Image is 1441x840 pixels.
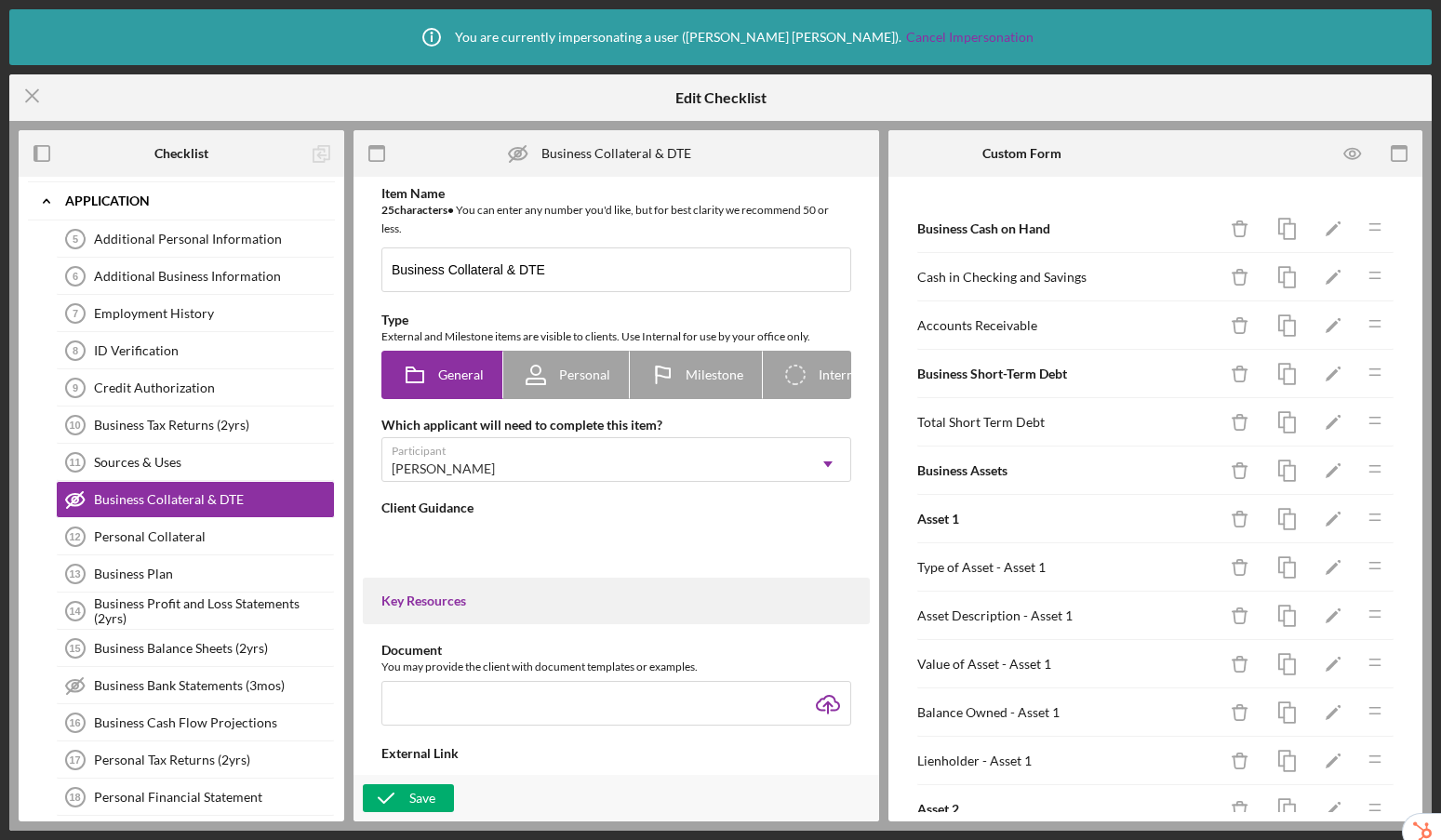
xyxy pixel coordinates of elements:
[94,492,334,507] div: Business Collateral & DTE
[69,717,80,728] tspan: 16
[56,481,335,518] a: Business Collateral & DTE
[56,295,335,332] a: 7Employment History
[819,367,864,382] span: Internal
[56,555,335,593] a: 13Business Plan
[69,606,81,617] tspan: 14
[94,306,334,321] div: Employment History
[94,418,334,433] div: Business Tax Returns (2yrs)
[917,705,1218,720] div: Balance Owned - Asset 1
[917,511,959,527] b: Asset 1
[381,500,851,515] div: Client Guidance
[56,741,335,779] a: 17Personal Tax Returns (2yrs)
[381,201,851,238] div: You can enter any number you'd like, but for best clarity we recommend 50 or less.
[381,313,851,327] div: Type
[73,382,78,393] tspan: 9
[917,318,1218,333] div: Accounts Receivable
[69,792,80,803] tspan: 18
[73,271,78,282] tspan: 6
[56,704,335,741] a: 16Business Cash Flow Projections
[69,457,80,468] tspan: 11
[69,754,80,766] tspan: 17
[982,146,1061,161] b: Custom Form
[917,462,1007,478] b: Business Assets
[381,418,851,433] div: Which applicant will need to complete this item?
[69,643,80,654] tspan: 15
[56,518,335,555] a: 12Personal Collateral
[94,529,334,544] div: Personal Collateral
[94,641,334,656] div: Business Balance Sheets (2yrs)
[917,560,1218,575] div: Type of Asset - Asset 1
[94,567,334,581] div: Business Plan
[94,715,334,730] div: Business Cash Flow Projections
[917,608,1218,623] div: Asset Description - Asset 1
[541,146,691,161] div: Business Collateral & DTE
[73,308,78,319] tspan: 7
[94,790,334,805] div: Personal Financial Statement
[906,30,1034,45] a: Cancel Impersonation
[917,753,1218,768] div: Lienholder - Asset 1
[409,784,435,812] div: Save
[94,269,334,284] div: Additional Business Information
[559,367,610,382] span: Personal
[56,444,335,481] a: 11Sources & Uses
[94,343,334,358] div: ID Verification
[56,407,335,444] a: 10Business Tax Returns (2yrs)
[56,332,335,369] a: 8ID Verification
[392,461,495,476] div: [PERSON_NAME]
[686,367,743,382] span: Milestone
[381,761,851,780] div: You may link to additional resources or videos on third party web sites.
[675,89,767,106] h5: Edit Checklist
[69,531,80,542] tspan: 12
[408,14,1034,60] div: You are currently impersonating a user ( [PERSON_NAME] [PERSON_NAME] ).
[381,327,851,346] div: External and Milestone items are visible to clients. Use Internal for use by your office only.
[56,258,335,295] a: 6Additional Business Information
[73,233,78,245] tspan: 5
[94,678,334,693] div: Business Bank Statements (3mos)
[381,186,851,201] div: Item Name
[917,801,959,817] b: Asset 2
[381,746,851,761] div: External Link
[65,193,150,208] b: Application
[56,779,335,816] a: 18Personal Financial Statement
[917,270,1218,285] div: Cash in Checking and Savings
[154,146,208,161] b: Checklist
[56,220,335,258] a: 5Additional Personal Information
[69,568,80,580] tspan: 13
[381,643,851,658] div: Document
[56,667,335,704] a: Business Bank Statements (3mos)
[94,232,334,247] div: Additional Personal Information
[381,203,454,217] b: 25 character s •
[917,415,1218,430] div: Total Short Term Debt
[56,593,335,630] a: 14Business Profit and Loss Statements (2yrs)
[94,753,334,767] div: Personal Tax Returns (2yrs)
[94,455,334,470] div: Sources & Uses
[94,596,334,626] div: Business Profit and Loss Statements (2yrs)
[381,593,851,608] div: Key Resources
[917,366,1067,381] b: Business Short-Term Debt
[438,367,484,382] span: General
[56,630,335,667] a: 15Business Balance Sheets (2yrs)
[73,345,78,356] tspan: 8
[56,369,335,407] a: 9Credit Authorization
[94,380,334,395] div: Credit Authorization
[917,657,1218,672] div: Value of Asset - Asset 1
[381,658,851,676] div: You may provide the client with document templates or examples.
[917,220,1050,236] b: Business Cash on Hand
[69,420,80,431] tspan: 10
[363,784,454,812] button: Save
